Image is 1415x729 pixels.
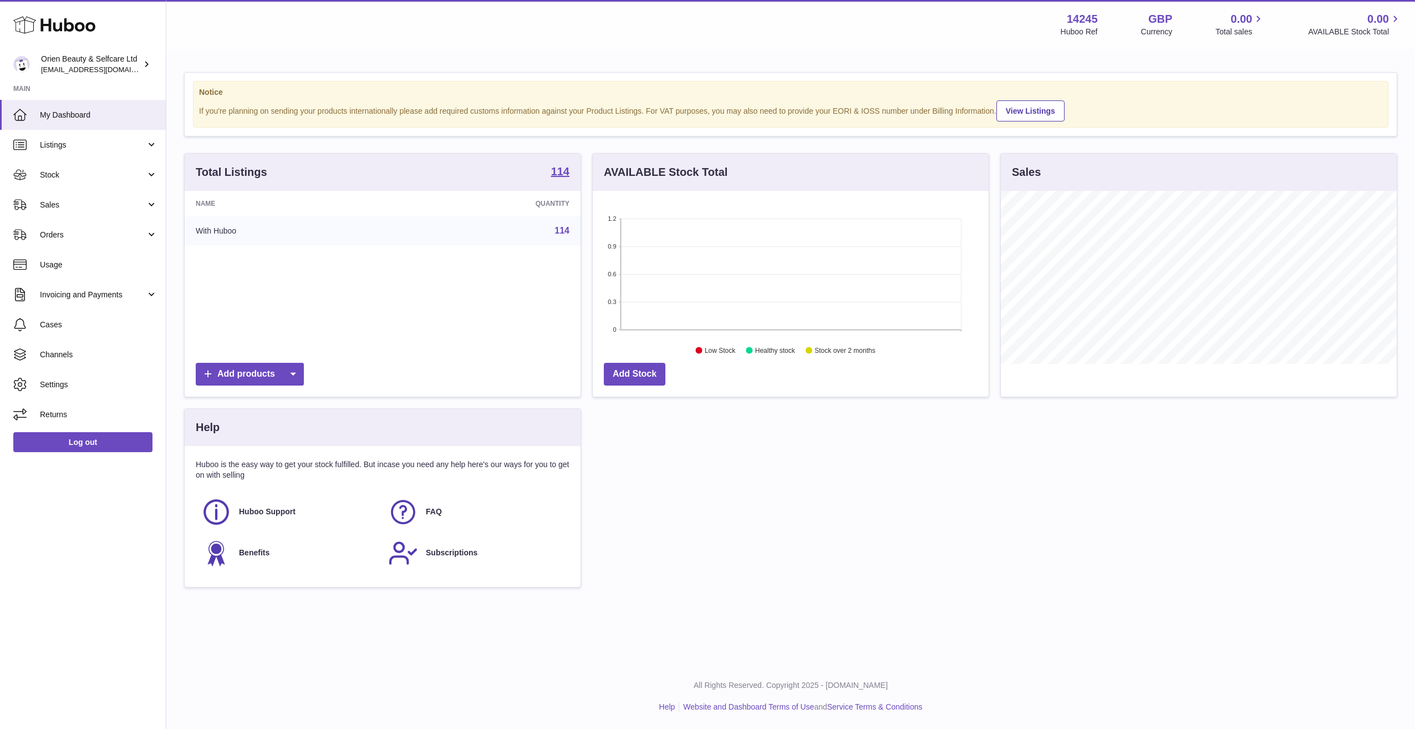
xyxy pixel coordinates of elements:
[679,702,922,712] li: and
[815,347,875,355] text: Stock over 2 months
[196,420,220,435] h3: Help
[604,363,665,386] a: Add Stock
[551,166,569,179] a: 114
[394,191,581,216] th: Quantity
[1308,27,1402,37] span: AVAILABLE Stock Total
[388,497,564,527] a: FAQ
[608,243,616,250] text: 0.9
[185,216,394,245] td: With Huboo
[40,409,157,420] span: Returns
[554,226,569,235] a: 114
[827,702,923,711] a: Service Terms & Conditions
[40,290,146,300] span: Invoicing and Payments
[604,165,727,180] h3: AVAILABLE Stock Total
[1231,12,1253,27] span: 0.00
[199,87,1382,98] strong: Notice
[201,497,377,527] a: Huboo Support
[196,165,267,180] h3: Total Listings
[1215,27,1265,37] span: Total sales
[13,432,152,452] a: Log out
[40,379,157,390] span: Settings
[40,170,146,180] span: Stock
[388,538,564,568] a: Subscriptions
[608,298,616,305] text: 0.3
[13,56,30,73] img: marketplace@orientrade.com
[239,548,269,558] span: Benefits
[426,507,442,517] span: FAQ
[659,702,675,711] a: Help
[199,99,1382,121] div: If you're planning on sending your products internationally please add required customs informati...
[1148,12,1172,27] strong: GBP
[426,548,477,558] span: Subscriptions
[239,507,296,517] span: Huboo Support
[705,347,736,355] text: Low Stock
[608,271,616,277] text: 0.6
[40,320,157,330] span: Cases
[40,200,146,210] span: Sales
[683,702,814,711] a: Website and Dashboard Terms of Use
[1067,12,1098,27] strong: 14245
[41,54,141,75] div: Orien Beauty & Selfcare Ltd
[996,100,1065,121] a: View Listings
[201,538,377,568] a: Benefits
[196,363,304,386] a: Add products
[1061,27,1098,37] div: Huboo Ref
[1367,12,1389,27] span: 0.00
[1215,12,1265,37] a: 0.00 Total sales
[551,166,569,177] strong: 114
[613,326,616,333] text: 0
[40,260,157,270] span: Usage
[755,347,796,355] text: Healthy stock
[196,459,569,480] p: Huboo is the easy way to get your stock fulfilled. But incase you need any help here's our ways f...
[40,140,146,150] span: Listings
[40,350,157,360] span: Channels
[40,110,157,120] span: My Dashboard
[1141,27,1173,37] div: Currency
[40,230,146,240] span: Orders
[41,65,163,74] span: [EMAIL_ADDRESS][DOMAIN_NAME]
[1308,12,1402,37] a: 0.00 AVAILABLE Stock Total
[185,191,394,216] th: Name
[175,680,1406,691] p: All Rights Reserved. Copyright 2025 - [DOMAIN_NAME]
[608,215,616,222] text: 1.2
[1012,165,1041,180] h3: Sales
